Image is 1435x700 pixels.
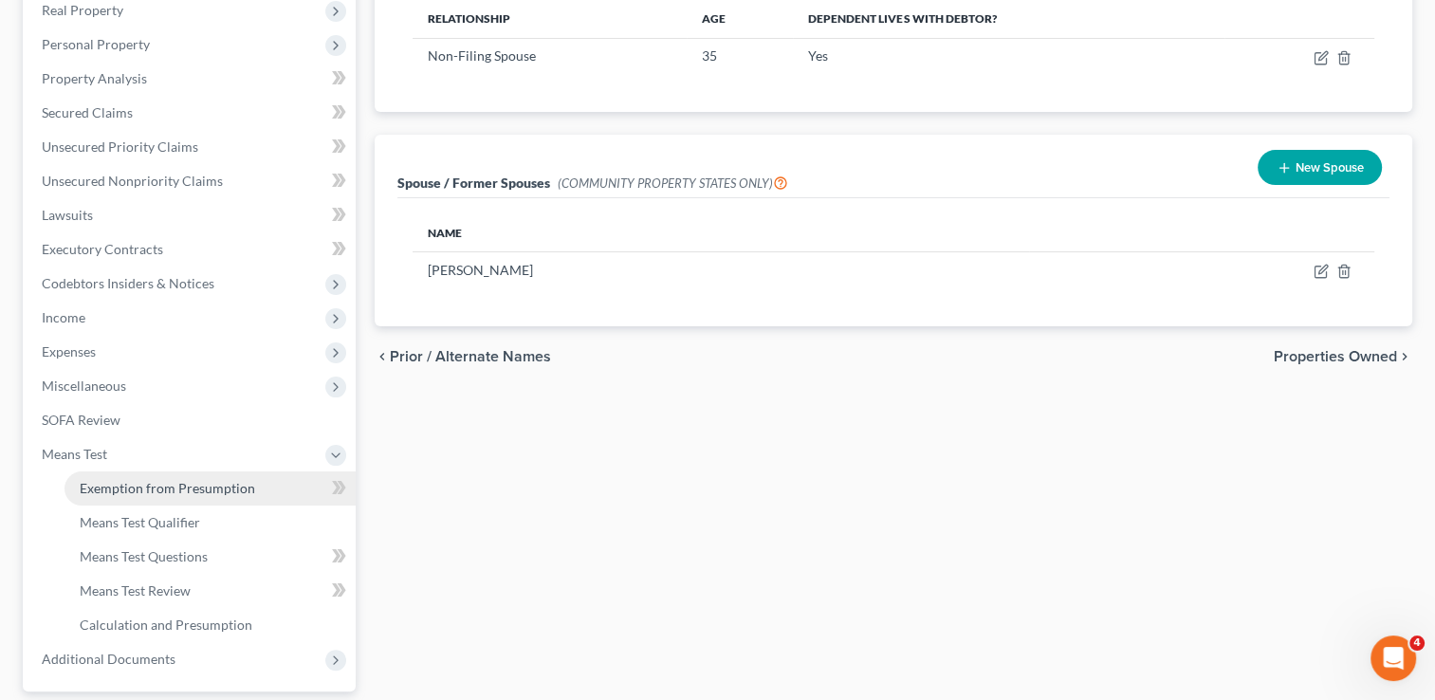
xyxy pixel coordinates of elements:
th: Name [413,213,1029,251]
span: Unsecured Priority Claims [42,138,198,155]
a: Calculation and Presumption [64,608,356,642]
span: Means Test Review [80,582,191,599]
iframe: Intercom live chat [1371,636,1416,681]
span: Unsecured Nonpriority Claims [42,173,223,189]
a: Property Analysis [27,62,356,96]
span: Codebtors Insiders & Notices [42,275,214,291]
span: 4 [1409,636,1425,651]
button: chevron_left Prior / Alternate Names [375,349,551,364]
a: Unsecured Nonpriority Claims [27,164,356,198]
span: Prior / Alternate Names [390,349,551,364]
a: Means Test Qualifier [64,506,356,540]
span: Lawsuits [42,207,93,223]
td: Non-Filing Spouse [413,38,687,74]
td: 35 [687,38,794,74]
a: SOFA Review [27,403,356,437]
a: Lawsuits [27,198,356,232]
span: Additional Documents [42,651,175,667]
span: Miscellaneous [42,378,126,394]
a: Unsecured Priority Claims [27,130,356,164]
span: Executory Contracts [42,241,163,257]
span: Income [42,309,85,325]
span: Calculation and Presumption [80,617,252,633]
span: Means Test Questions [80,548,208,564]
span: Secured Claims [42,104,133,120]
a: Exemption from Presumption [64,471,356,506]
span: Expenses [42,343,96,359]
a: Means Test Questions [64,540,356,574]
span: Exemption from Presumption [80,480,255,496]
span: (COMMUNITY PROPERTY STATES ONLY) [558,175,788,191]
td: [PERSON_NAME] [413,252,1029,288]
span: Real Property [42,2,123,18]
span: Property Analysis [42,70,147,86]
span: Means Test Qualifier [80,514,200,530]
i: chevron_right [1397,349,1412,364]
a: Secured Claims [27,96,356,130]
span: Properties Owned [1274,349,1397,364]
span: Spouse / Former Spouses [397,175,550,191]
a: Executory Contracts [27,232,356,267]
button: New Spouse [1258,150,1382,185]
button: Properties Owned chevron_right [1274,349,1412,364]
span: Personal Property [42,36,150,52]
i: chevron_left [375,349,390,364]
a: Means Test Review [64,574,356,608]
td: Yes [793,38,1224,74]
span: SOFA Review [42,412,120,428]
span: Means Test [42,446,107,462]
